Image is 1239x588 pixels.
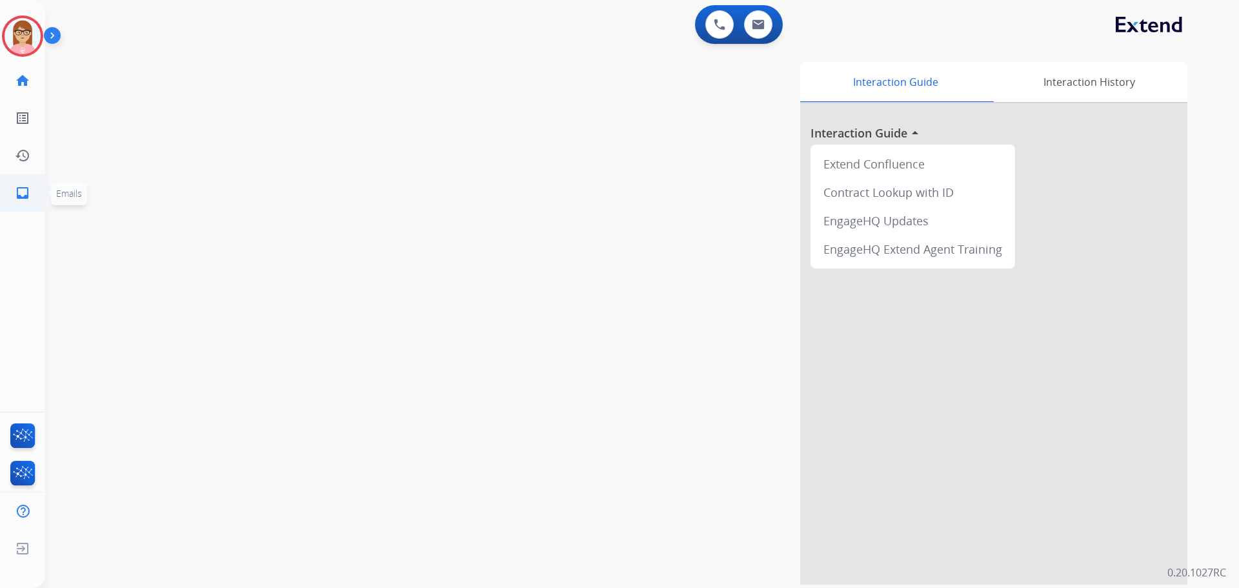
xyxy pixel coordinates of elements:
[800,62,991,102] div: Interaction Guide
[816,207,1010,235] div: EngageHQ Updates
[15,73,30,88] mat-icon: home
[15,185,30,201] mat-icon: inbox
[1167,565,1226,580] p: 0.20.1027RC
[816,235,1010,263] div: EngageHQ Extend Agent Training
[15,148,30,163] mat-icon: history
[991,62,1187,102] div: Interaction History
[15,110,30,126] mat-icon: list_alt
[56,187,82,199] span: Emails
[816,150,1010,178] div: Extend Confluence
[816,178,1010,207] div: Contract Lookup with ID
[5,18,41,54] img: avatar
